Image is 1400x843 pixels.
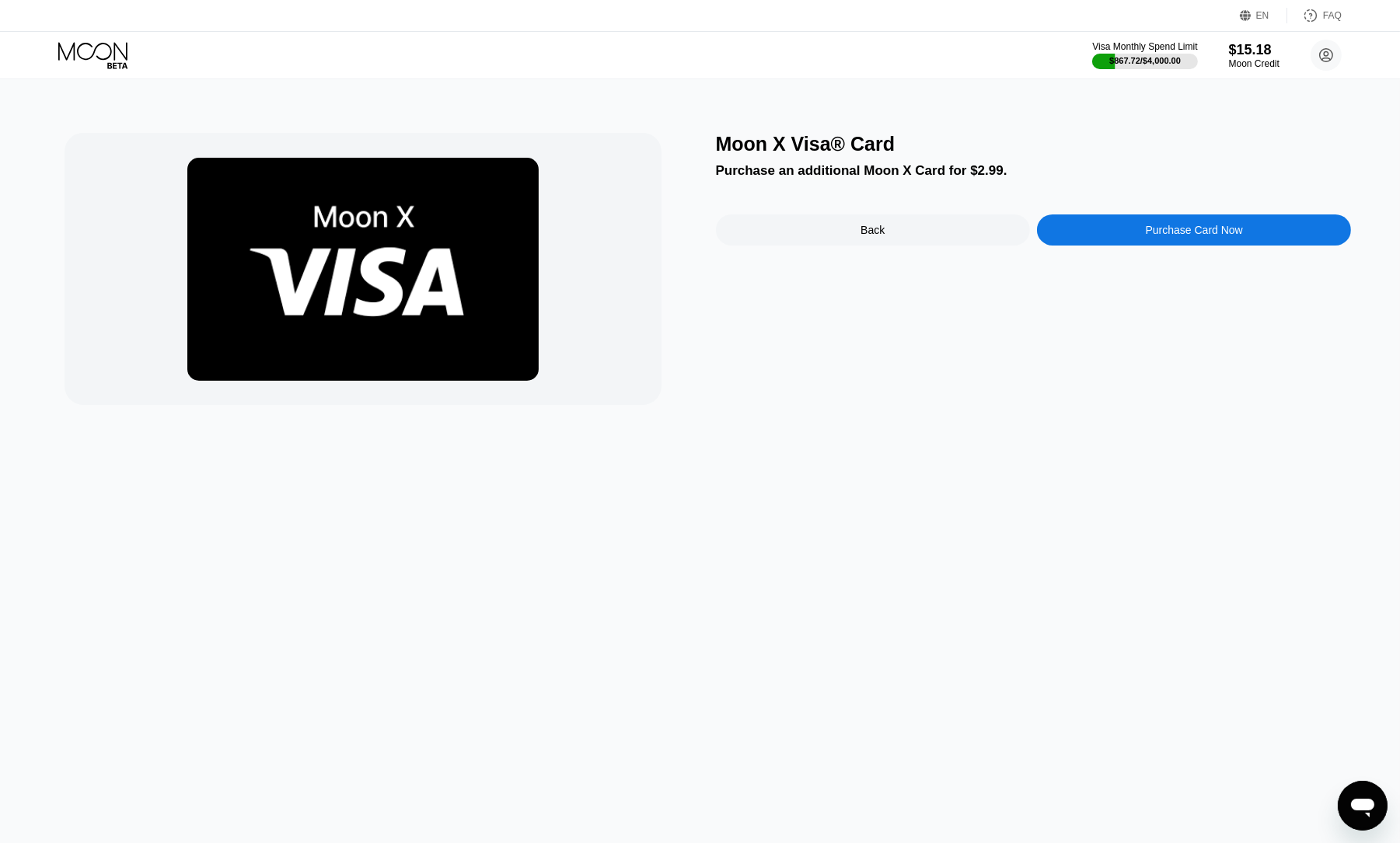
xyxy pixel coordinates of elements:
div: EN [1240,8,1287,23]
div: Back [716,214,1030,246]
div: Purchase an additional Moon X Card for $2.99. [716,163,1352,179]
div: $15.18 [1229,42,1280,58]
div: $15.18Moon Credit [1229,42,1280,69]
div: Visa Monthly Spend Limit [1092,41,1197,52]
div: FAQ [1287,8,1342,23]
div: EN [1256,10,1269,21]
div: FAQ [1323,10,1342,21]
div: Visa Monthly Spend Limit$867.72/$4,000.00 [1092,41,1197,69]
div: Moon Credit [1229,58,1280,69]
div: Purchase Card Now [1037,214,1351,246]
iframe: Button to launch messaging window [1338,781,1388,831]
div: $867.72 / $4,000.00 [1109,56,1181,65]
div: Moon X Visa® Card [716,133,1352,155]
div: Back [861,224,885,236]
div: Purchase Card Now [1146,224,1243,236]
